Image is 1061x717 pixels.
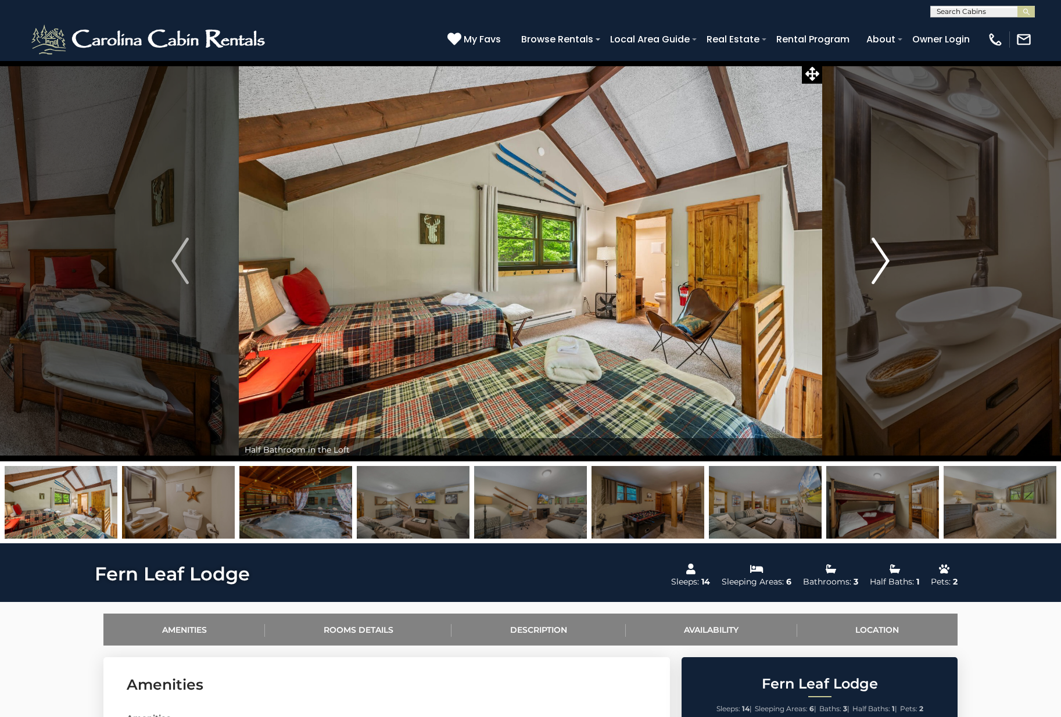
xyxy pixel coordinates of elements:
[701,29,765,49] a: Real Estate
[265,614,451,646] a: Rooms Details
[755,704,808,713] span: Sleeping Areas:
[900,704,917,713] span: Pets:
[515,29,599,49] a: Browse Rentals
[819,704,841,713] span: Baths:
[843,704,847,713] strong: 3
[742,704,750,713] strong: 14
[716,701,752,716] li: |
[944,466,1056,539] img: 168689135
[122,60,239,461] button: Previous
[29,22,270,57] img: White-1-2.png
[239,438,822,461] div: Half Bathroom in the Loft
[451,614,625,646] a: Description
[892,704,895,713] strong: 1
[861,29,901,49] a: About
[127,675,647,695] h3: Amenities
[797,614,958,646] a: Location
[822,60,939,461] button: Next
[809,704,814,713] strong: 6
[987,31,1003,48] img: phone-regular-white.png
[716,704,740,713] span: Sleeps:
[709,466,822,539] img: 168689129
[447,32,504,47] a: My Favs
[357,466,469,539] img: 168689130
[171,238,189,284] img: arrow
[592,466,704,539] img: 168565239
[464,32,501,46] span: My Favs
[819,701,849,716] li: |
[872,238,890,284] img: arrow
[906,29,976,49] a: Owner Login
[919,704,923,713] strong: 2
[852,704,890,713] span: Half Baths:
[770,29,855,49] a: Rental Program
[626,614,797,646] a: Availability
[103,614,265,646] a: Amenities
[684,676,955,691] h2: Fern Leaf Lodge
[122,466,235,539] img: 168689109
[755,701,816,716] li: |
[852,701,897,716] li: |
[1016,31,1032,48] img: mail-regular-white.png
[5,466,117,539] img: 168689108
[604,29,696,49] a: Local Area Guide
[474,466,587,539] img: 168689132
[826,466,939,539] img: 168689131
[239,466,352,539] img: 168565235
